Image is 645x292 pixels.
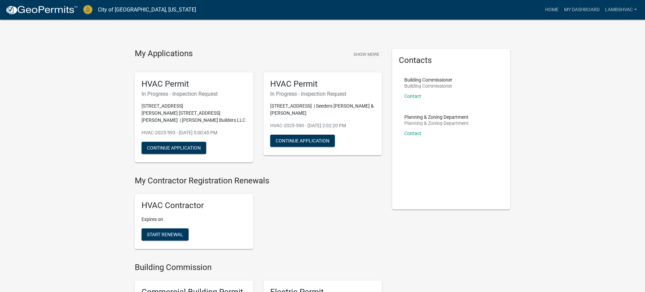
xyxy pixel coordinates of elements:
span: Start Renewal [147,232,183,237]
h6: In Progress - Inspection Request [270,91,375,97]
wm-registration-list-section: My Contractor Registration Renewals [135,176,382,254]
p: [STREET_ADDRESS][PERSON_NAME] [STREET_ADDRESS][PERSON_NAME] | [PERSON_NAME] Builders LLC [142,103,246,124]
a: Contact [404,93,421,99]
h5: HVAC Permit [142,79,246,89]
p: Planning & Zoning Department [404,121,469,126]
p: Building Commissioner [404,84,452,88]
h4: My Contractor Registration Renewals [135,176,382,186]
p: Planning & Zoning Department [404,115,469,119]
button: Start Renewal [142,228,189,241]
a: Contact [404,131,421,136]
p: [STREET_ADDRESS] | Seeders [PERSON_NAME] & [PERSON_NAME] [270,103,375,117]
h6: In Progress - Inspection Request [142,91,246,97]
h5: Contacts [399,55,504,65]
p: Building Commissioner [404,77,452,82]
button: Show More [351,49,382,60]
h4: Building Commission [135,263,382,272]
img: City of Jeffersonville, Indiana [83,5,92,14]
h5: HVAC Permit [270,79,375,89]
p: HVAC-2025-593 - [DATE] 5:00:45 PM [142,129,246,136]
h5: HVAC Contractor [142,201,246,210]
a: City of [GEOGRAPHIC_DATA], [US_STATE] [98,4,196,16]
p: Expires on [142,216,246,223]
button: Continue Application [270,135,335,147]
button: Continue Application [142,142,206,154]
a: Home [542,3,561,16]
h4: My Applications [135,49,193,59]
p: HVAC-2025-590 - [DATE] 2:02:20 PM [270,122,375,129]
a: Lambshvac [602,3,640,16]
a: My Dashboard [561,3,602,16]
